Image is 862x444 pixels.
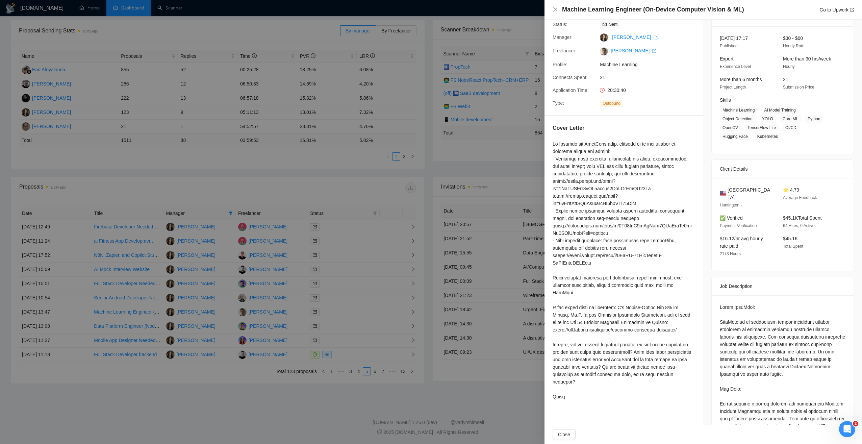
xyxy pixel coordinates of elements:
[553,88,589,93] span: Application Time:
[783,215,821,221] span: $45.1K Total Spent
[720,64,751,69] span: Experience Level
[783,124,799,131] span: CI/CD
[553,429,576,440] button: Close
[607,88,626,93] span: 20:30:40
[600,74,701,81] span: 21
[600,100,623,107] span: Outbound
[783,223,814,228] span: 64 Hires, 0 Active
[720,106,757,114] span: Machine Learning
[612,34,658,40] a: [PERSON_NAME] export
[562,5,744,14] h4: Machine Learning Engineer (On-Device Computer Vision & ML)
[720,35,748,41] span: [DATE] 17:17
[553,22,567,27] span: Status:
[553,62,567,67] span: Profile:
[553,48,577,53] span: Freelancer:
[603,22,607,26] span: mail
[783,195,817,200] span: Average Feedback
[720,277,845,295] div: Job Description
[853,421,858,426] span: 2
[553,140,695,400] div: Lo Ipsumdo sit AmetCons adip, elitsedd ei te inci utlabor et dolorema aliqua eni admini: - Veniam...
[553,75,588,80] span: Connects Spent:
[783,35,803,41] span: $30 - $60
[839,421,855,437] iframe: Intercom live chat
[745,124,779,131] span: TensorFlow Lite
[720,115,755,123] span: Object Detection
[654,35,658,40] span: export
[652,49,656,53] span: export
[783,85,814,90] span: Submission Price
[720,223,757,228] span: Payment Verification
[720,133,751,140] span: Hugging Face
[850,8,854,12] span: export
[728,186,772,201] span: [GEOGRAPHIC_DATA]
[600,47,608,55] img: c1JrBMKs4n6n1XTwr9Ch9l6Wx8P0d_I_SvDLcO1YUT561ZyDL7tww5njnySs8rLO2E
[780,115,801,123] span: Core ML
[761,106,798,114] span: AI Model Training
[558,431,570,438] span: Close
[783,187,799,193] span: ⭐ 4.79
[720,251,741,256] span: 2173 Hours
[553,7,558,12] span: close
[720,56,733,61] span: Expert
[611,48,656,53] a: [PERSON_NAME] export
[600,88,605,93] span: clock-circle
[720,203,742,207] span: Huntington -
[609,22,617,27] span: Sent
[720,44,738,48] span: Published
[720,124,741,131] span: OpenCV
[759,115,776,123] span: YOLO
[783,77,788,82] span: 21
[783,244,803,249] span: Total Spent
[783,56,831,61] span: More than 30 hrs/week
[553,124,584,132] h5: Cover Letter
[553,7,558,13] button: Close
[783,236,798,241] span: $45.1K
[783,44,804,48] span: Hourly Rate
[553,100,564,106] span: Type:
[819,7,854,13] a: Go to Upworkexport
[755,133,781,140] span: Kubernetes
[600,61,701,68] span: Machine Learning
[720,215,743,221] span: ✅ Verified
[720,85,746,90] span: Project Length
[720,97,731,103] span: Skills
[783,64,795,69] span: Hourly
[720,160,845,178] div: Client Details
[805,115,823,123] span: Python
[720,236,763,249] span: $16.12/hr avg hourly rate paid
[720,77,762,82] span: More than 6 months
[720,190,726,197] img: 🇺🇸
[553,34,573,40] span: Manager:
